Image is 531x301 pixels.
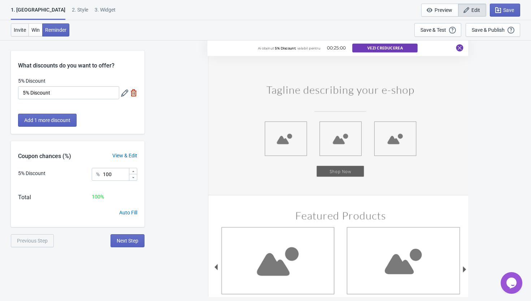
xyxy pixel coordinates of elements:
div: 5% Discount [18,170,46,177]
button: Invite [11,23,29,36]
button: Vezi creducerea [353,43,418,52]
span: Save [503,7,514,13]
div: Save & Publish [472,27,505,33]
button: Add 1 more discount [18,114,77,127]
img: delete.svg [130,89,137,96]
span: , valabil pentru [295,46,320,51]
span: 5% Discount [275,46,295,51]
div: View & Edit [105,152,144,160]
span: Next Step [117,238,138,244]
div: % [96,170,100,179]
iframe: chat widget [501,272,524,294]
label: 5% Discount [18,77,46,84]
span: Preview [435,7,452,13]
button: Next Step [111,234,144,247]
button: Save [490,4,520,17]
div: 2 . Style [72,6,88,19]
span: Ai obținut [258,46,274,51]
span: 100 % [92,194,104,200]
input: Chance [103,168,129,181]
div: Coupon chances (%) [11,152,78,161]
button: Save & Test [414,23,461,37]
div: Auto Fill [119,209,137,217]
button: Reminder [42,23,69,36]
button: Save & Publish [466,23,520,37]
div: Save & Test [420,27,446,33]
span: Edit [471,7,480,13]
div: 1. [GEOGRAPHIC_DATA] [11,6,65,20]
span: Win [31,27,40,33]
div: 3. Widget [95,6,116,19]
button: Preview [421,4,458,17]
div: Total [18,193,31,202]
button: Win [29,23,43,36]
div: 00:25:00 [320,44,353,51]
span: Reminder [45,27,66,33]
div: What discounts do you want to offer? [11,51,144,70]
span: Invite [14,27,26,33]
button: Edit [458,4,486,17]
span: Add 1 more discount [24,117,70,123]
